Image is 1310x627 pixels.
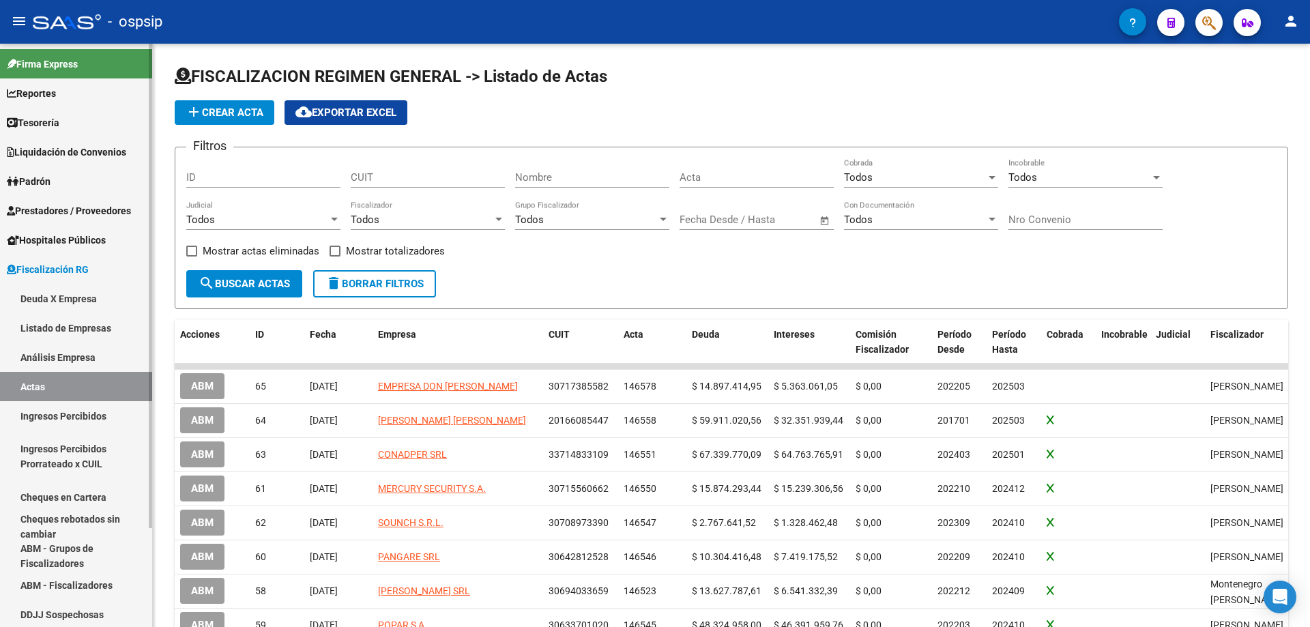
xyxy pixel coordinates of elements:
[992,449,1025,460] span: 202501
[624,329,643,340] span: Acta
[378,585,470,596] span: [PERSON_NAME] SRL
[351,214,379,226] span: Todos
[856,415,882,426] span: $ 0,00
[692,585,761,596] span: $ 13.627.787,61
[692,415,761,426] span: $ 59.911.020,56
[191,483,214,495] span: ABM
[692,449,761,460] span: $ 67.339.770,09
[624,585,656,596] span: 146523
[186,104,202,120] mat-icon: add
[378,329,416,340] span: Empresa
[1210,483,1283,494] span: Thompson Adrian
[1210,415,1283,426] span: Thompson Adrian
[549,449,609,460] span: 33714833109
[856,329,909,355] span: Comisión Fiscalizador
[180,407,224,433] button: ABM
[1264,581,1296,613] div: Open Intercom Messenger
[844,214,873,226] span: Todos
[937,449,970,460] span: 202403
[186,136,233,156] h3: Filtros
[624,551,656,562] span: 146546
[304,320,373,365] datatable-header-cell: Fecha
[255,517,266,528] span: 62
[310,517,338,528] span: [DATE]
[378,381,518,392] span: EMPRESA DON [PERSON_NAME]
[692,517,756,528] span: $ 2.767.641,52
[378,415,526,426] span: [PERSON_NAME] [PERSON_NAME]
[186,270,302,297] button: Buscar Actas
[856,551,882,562] span: $ 0,00
[549,517,609,528] span: 30708973390
[191,381,214,393] span: ABM
[7,262,89,277] span: Fiscalización RG
[191,449,214,461] span: ABM
[346,243,445,259] span: Mostrar totalizadores
[692,381,761,392] span: $ 14.897.414,95
[7,233,106,248] span: Hospitales Públicos
[310,483,338,494] span: [DATE]
[175,320,250,365] datatable-header-cell: Acciones
[255,415,266,426] span: 64
[856,483,882,494] span: $ 0,00
[378,551,440,562] span: PANGARE SRL
[295,106,396,119] span: Exportar EXCEL
[624,381,656,392] span: 146578
[310,415,338,426] span: [DATE]
[313,270,436,297] button: Borrar Filtros
[11,13,27,29] mat-icon: menu
[515,214,544,226] span: Todos
[1210,329,1264,340] span: Fiscalizador
[7,203,131,218] span: Prestadores / Proveedores
[108,7,162,37] span: - ospsip
[186,214,215,226] span: Todos
[692,329,720,340] span: Deuda
[549,585,609,596] span: 30694033659
[549,551,609,562] span: 30642812528
[686,320,768,365] datatable-header-cell: Deuda
[175,100,274,125] button: Crear Acta
[992,483,1025,494] span: 202412
[255,381,266,392] span: 65
[624,483,656,494] span: 146550
[774,449,843,460] span: $ 64.763.765,91
[992,551,1025,562] span: 202410
[1210,579,1283,605] span: Montenegro Rodolfo Edgardo
[774,329,815,340] span: Intereses
[850,320,932,365] datatable-header-cell: Comisión Fiscalizador
[937,483,970,494] span: 202210
[378,449,447,460] span: CONADPER SRL
[1210,381,1283,392] span: Thompson Adrian
[7,57,78,72] span: Firma Express
[295,104,312,120] mat-icon: cloud_download
[774,381,838,392] span: $ 5.363.061,05
[1008,171,1037,184] span: Todos
[325,275,342,291] mat-icon: delete
[987,320,1041,365] datatable-header-cell: Período Hasta
[191,517,214,529] span: ABM
[692,551,761,562] span: $ 10.304.416,48
[310,381,338,392] span: [DATE]
[1210,517,1283,528] span: Thompson Adrian
[285,100,407,125] button: Exportar EXCEL
[250,320,304,365] datatable-header-cell: ID
[736,214,802,226] input: End date
[180,329,220,340] span: Acciones
[1205,320,1307,365] datatable-header-cell: Fiscalizador
[992,381,1025,392] span: 202503
[1210,551,1283,562] span: Thompson Adrian
[937,585,970,596] span: 202212
[255,585,266,596] span: 58
[856,585,882,596] span: $ 0,00
[624,449,656,460] span: 146551
[856,381,882,392] span: $ 0,00
[373,320,543,365] datatable-header-cell: Empresa
[1150,320,1205,365] datatable-header-cell: Judicial
[624,415,656,426] span: 146558
[180,578,224,603] button: ABM
[549,415,609,426] span: 20166085447
[180,373,224,398] button: ABM
[774,517,838,528] span: $ 1.328.462,48
[992,415,1025,426] span: 202503
[844,171,873,184] span: Todos
[624,517,656,528] span: 146547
